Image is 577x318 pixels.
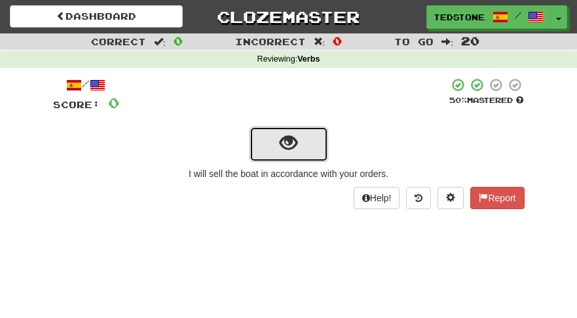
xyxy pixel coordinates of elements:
span: Correct [91,36,146,47]
button: show sentence [250,127,328,162]
span: Score: [53,99,100,110]
span: 0 [174,34,183,47]
a: Dashboard [10,5,183,28]
span: : [314,37,326,46]
button: Help! [354,187,400,209]
button: Report [470,187,524,209]
span: 0 [333,34,342,47]
span: 50 % [449,96,467,104]
a: tedstone100 / [426,5,551,29]
span: 20 [461,34,479,47]
div: I will sell the boat in accordance with your orders. [53,167,525,180]
span: : [154,37,166,46]
strong: Verbs [297,54,320,64]
span: tedstone100 [434,11,486,23]
div: / [53,77,119,94]
span: To go [394,36,434,47]
button: Round history (alt+y) [406,187,431,209]
div: Mastered [449,95,525,106]
span: : [441,37,453,46]
span: 0 [108,94,119,111]
span: Incorrect [235,36,306,47]
a: Clozemaster [202,5,375,28]
span: / [515,10,521,20]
